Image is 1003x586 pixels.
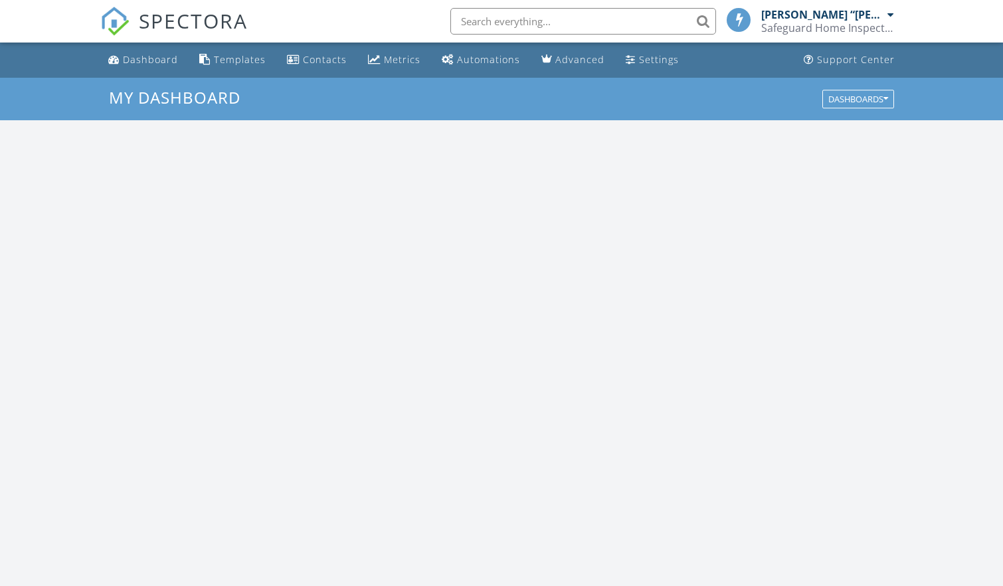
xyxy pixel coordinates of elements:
a: Settings [620,48,684,72]
div: Metrics [384,53,420,66]
span: SPECTORA [139,7,248,35]
div: Advanced [555,53,604,66]
a: Dashboard [103,48,183,72]
button: Dashboards [822,90,894,108]
a: Advanced [536,48,610,72]
a: Metrics [363,48,426,72]
div: Automations [457,53,520,66]
a: SPECTORA [100,18,248,46]
div: Settings [639,53,679,66]
a: Contacts [282,48,352,72]
a: Templates [194,48,271,72]
img: The Best Home Inspection Software - Spectora [100,7,130,36]
div: Dashboard [123,53,178,66]
div: Safeguard Home Inspection [761,21,894,35]
div: Support Center [817,53,895,66]
span: My Dashboard [109,86,240,108]
div: Templates [214,53,266,66]
div: [PERSON_NAME] “[PERSON_NAME]” [PERSON_NAME] [761,8,884,21]
div: Dashboards [828,94,888,104]
a: Automations (Basic) [436,48,525,72]
a: Support Center [798,48,900,72]
input: Search everything... [450,8,716,35]
div: Contacts [303,53,347,66]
